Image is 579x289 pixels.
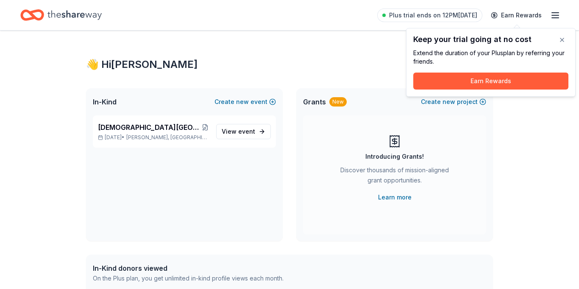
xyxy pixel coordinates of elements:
div: Extend the duration of your Plus plan by referring your friends. [413,49,568,66]
a: Home [20,5,102,25]
p: [DATE] • [98,134,209,141]
button: Earn Rewards [413,73,568,90]
div: 👋 Hi [PERSON_NAME] [86,58,493,71]
span: event [238,128,255,135]
span: [PERSON_NAME], [GEOGRAPHIC_DATA] [126,134,209,141]
a: Earn Rewards [486,8,547,23]
div: Introducing Grants! [365,152,424,162]
button: Createnewproject [421,97,486,107]
div: On the Plus plan, you get unlimited in-kind profile views each month. [93,273,284,283]
span: Plus trial ends on 12PM[DATE] [389,10,477,20]
span: View [222,126,255,137]
span: [DEMOGRAPHIC_DATA][GEOGRAPHIC_DATA] Annual Joy Night [98,122,201,132]
a: Plus trial ends on 12PM[DATE] [377,8,482,22]
div: Discover thousands of mission-aligned grant opportunities. [337,165,452,189]
span: Grants [303,97,326,107]
span: new [443,97,455,107]
a: View event [216,124,271,139]
button: Createnewevent [214,97,276,107]
div: Keep your trial going at no cost [413,35,568,44]
div: New [329,97,347,107]
span: new [236,97,249,107]
span: In-Kind [93,97,117,107]
a: Learn more [378,192,412,202]
div: In-Kind donors viewed [93,263,284,273]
